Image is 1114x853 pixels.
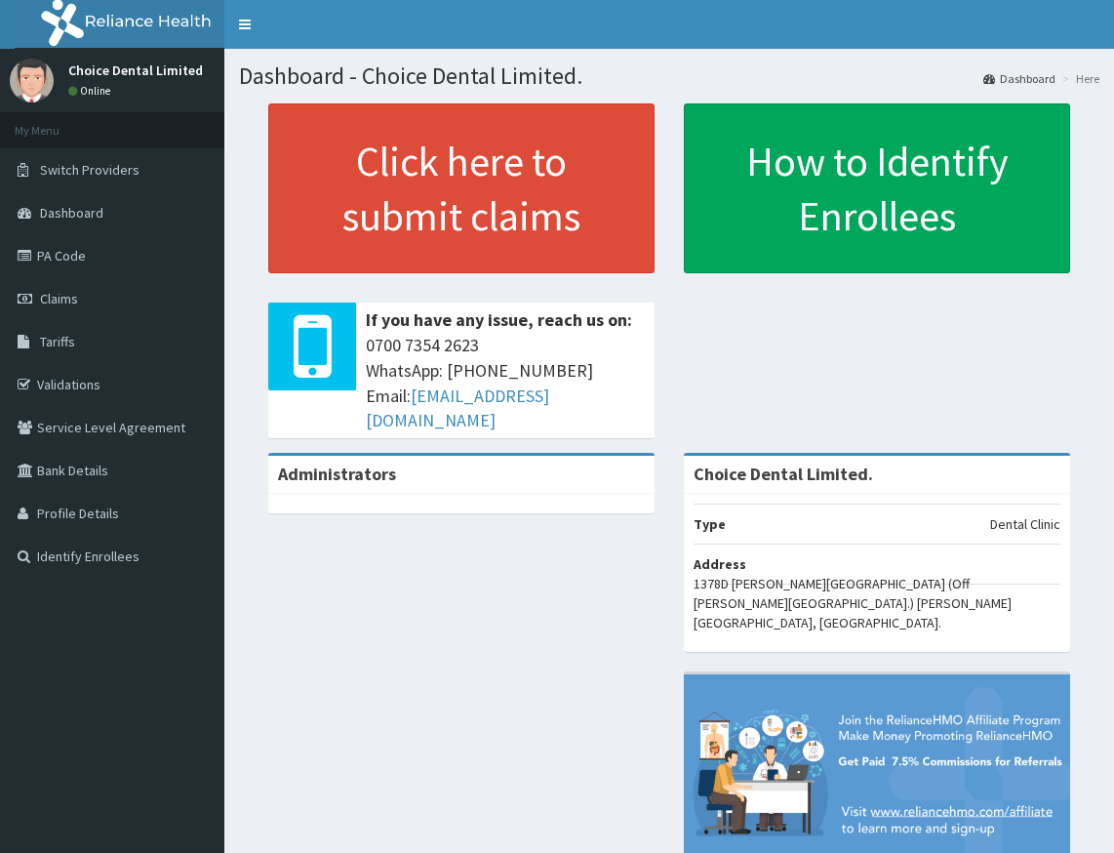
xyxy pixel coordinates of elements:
[983,70,1055,87] a: Dashboard
[68,84,115,98] a: Online
[40,204,103,222] span: Dashboard
[68,63,203,77] p: Choice Dental Limited
[694,555,746,573] b: Address
[366,333,645,433] span: 0700 7354 2623 WhatsApp: [PHONE_NUMBER] Email:
[366,385,549,432] a: [EMAIL_ADDRESS][DOMAIN_NAME]
[1057,70,1099,87] li: Here
[990,514,1060,534] p: Dental Clinic
[694,515,726,533] b: Type
[278,463,396,485] b: Administrators
[268,103,655,273] a: Click here to submit claims
[40,290,78,307] span: Claims
[366,308,632,331] b: If you have any issue, reach us on:
[684,103,1070,273] a: How to Identify Enrollees
[40,333,75,350] span: Tariffs
[10,59,54,102] img: User Image
[694,574,1060,632] p: 1378D [PERSON_NAME][GEOGRAPHIC_DATA] (Off [PERSON_NAME][GEOGRAPHIC_DATA].) [PERSON_NAME][GEOGRAPH...
[40,161,139,179] span: Switch Providers
[694,463,873,485] strong: Choice Dental Limited.
[239,63,1099,89] h1: Dashboard - Choice Dental Limited.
